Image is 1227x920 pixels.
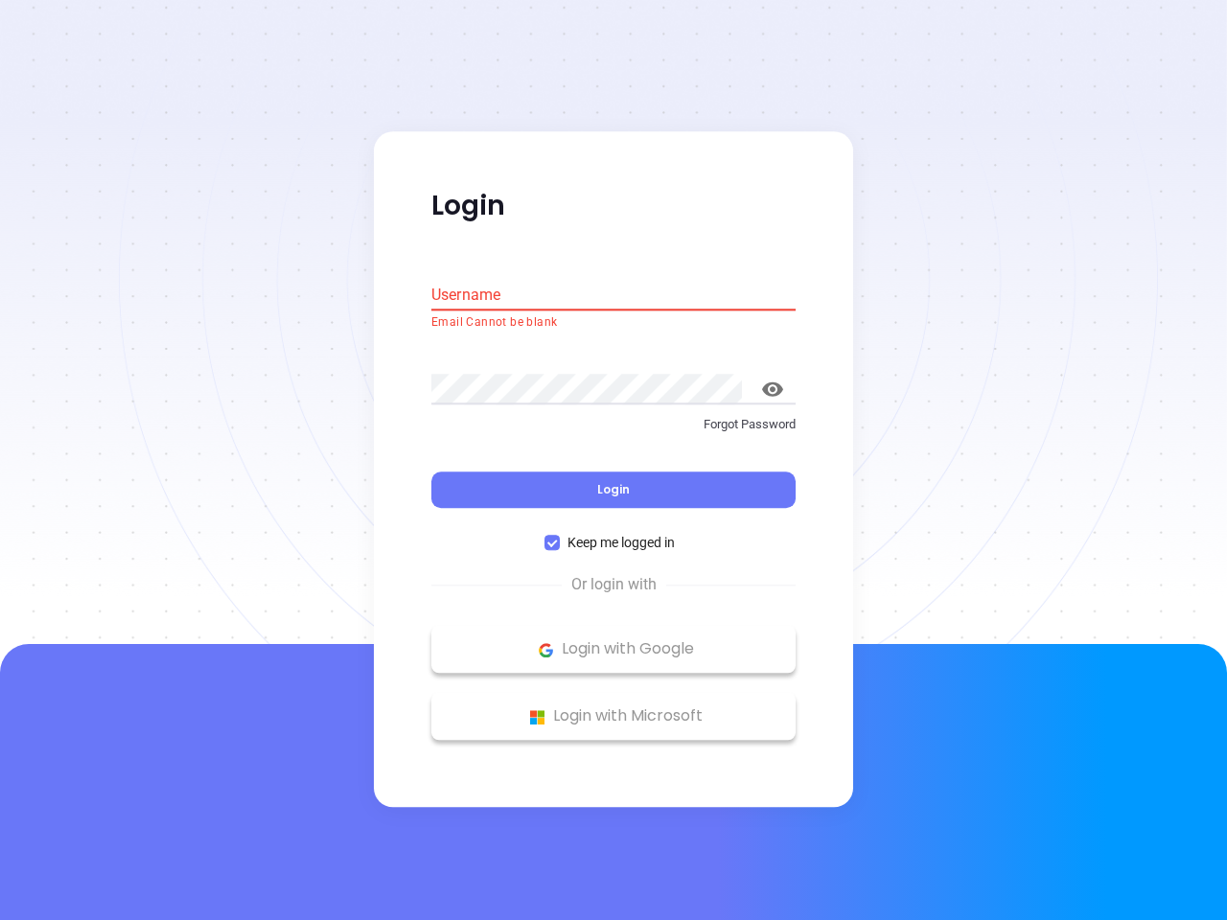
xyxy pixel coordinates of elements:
p: Login with Google [441,635,786,664]
button: Login [431,472,796,509]
span: Or login with [562,574,666,597]
img: Google Logo [534,638,558,662]
a: Forgot Password [431,415,796,449]
img: Microsoft Logo [525,705,549,729]
span: Login [597,482,630,498]
p: Forgot Password [431,415,796,434]
p: Login [431,189,796,223]
button: Microsoft Logo Login with Microsoft [431,693,796,741]
span: Keep me logged in [560,533,683,554]
button: Google Logo Login with Google [431,626,796,674]
p: Login with Microsoft [441,702,786,731]
button: toggle password visibility [750,366,796,412]
p: Email Cannot be blank [431,313,796,333]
